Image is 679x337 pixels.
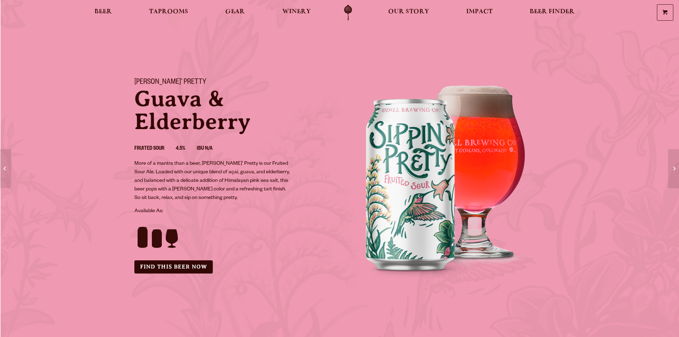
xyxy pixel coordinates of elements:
[225,9,245,15] span: Gear
[134,207,331,216] p: Available As:
[384,5,434,21] a: Our Story
[197,144,224,154] li: IBU N/A
[335,5,361,21] a: Odell Home
[340,70,554,284] img: This is the hero foreground aria label
[462,5,497,21] a: Impact
[90,5,117,21] a: Beer
[144,5,193,21] a: Taprooms
[176,144,197,154] li: 4.5%
[94,9,112,15] span: Beer
[134,87,331,133] p: Guava & Elderberry
[282,9,311,15] span: Winery
[134,78,331,87] h1: [PERSON_NAME]’ Pretty
[221,5,250,21] a: Gear
[530,9,575,15] span: Beer Finder
[525,5,579,21] a: Beer Finder
[134,160,292,203] p: More of a mantra than a beer, [PERSON_NAME]’ Pretty is our Fruited Sour Ale. Loaded with our uniq...
[134,144,176,154] li: Fruited Sour
[134,260,213,274] a: Find this Beer Now
[149,9,188,15] span: Taprooms
[466,9,493,15] span: Impact
[278,5,315,21] a: Winery
[388,9,429,15] span: Our Story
